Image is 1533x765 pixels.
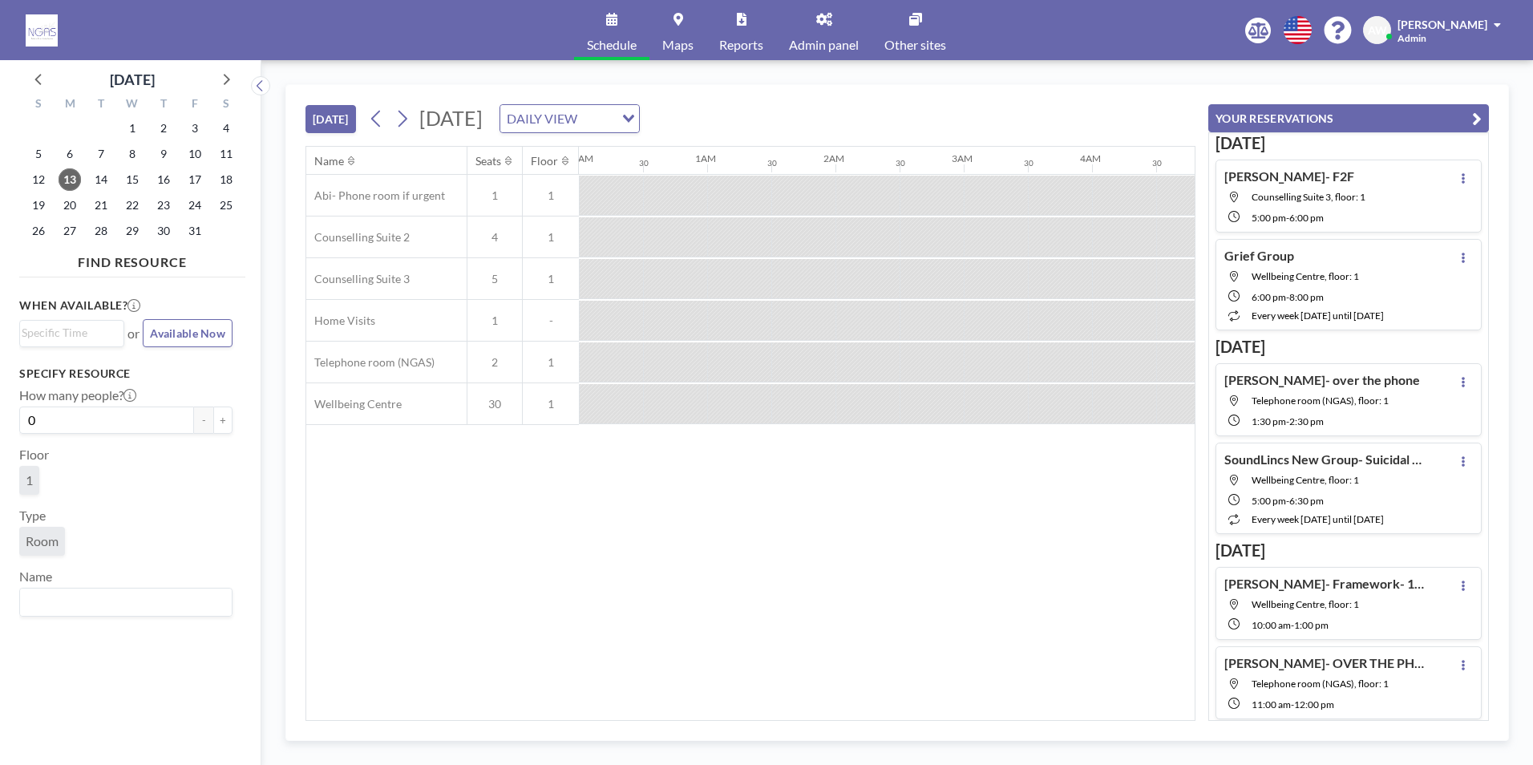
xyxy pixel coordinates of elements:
button: Available Now [143,319,233,347]
span: every week [DATE] until [DATE] [1252,310,1384,322]
span: - [1286,212,1289,224]
span: 30 [467,397,522,411]
span: Thursday, October 2, 2025 [152,117,175,140]
span: Wednesday, October 29, 2025 [121,220,144,242]
div: Floor [531,154,558,168]
span: [DATE] [419,106,483,130]
span: 1:00 PM [1294,619,1329,631]
span: Reports [719,38,763,51]
h4: SoundLincs New Group- Suicidal support [1224,451,1425,467]
span: Saturday, October 11, 2025 [215,143,237,165]
span: every week [DATE] until [DATE] [1252,513,1384,525]
span: 1 [523,355,579,370]
label: Name [19,569,52,585]
span: Thursday, October 16, 2025 [152,168,175,191]
span: Available Now [150,326,225,340]
span: Counselling Suite 2 [306,230,410,245]
div: 30 [639,158,649,168]
h3: [DATE] [1215,540,1482,561]
div: S [23,95,55,115]
div: 30 [1152,158,1162,168]
span: Monday, October 27, 2025 [59,220,81,242]
span: Wellbeing Centre [306,397,402,411]
span: Monday, October 20, 2025 [59,194,81,217]
span: Tuesday, October 28, 2025 [90,220,112,242]
h4: [PERSON_NAME]- Framework- 10am till 2pm [1224,576,1425,592]
span: Friday, October 17, 2025 [184,168,206,191]
span: 1 [523,272,579,286]
span: - [523,314,579,328]
span: Home Visits [306,314,375,328]
div: Seats [475,154,501,168]
span: 1 [26,472,33,488]
input: Search for option [582,108,613,129]
span: Counselling Suite 3 [306,272,410,286]
span: Maps [662,38,694,51]
span: Admin panel [789,38,859,51]
label: Type [19,508,46,524]
span: Sunday, October 12, 2025 [27,168,50,191]
span: 1 [467,314,522,328]
span: Friday, October 10, 2025 [184,143,206,165]
h3: [DATE] [1215,337,1482,357]
span: 5:00 PM [1252,212,1286,224]
div: T [86,95,117,115]
span: 11:00 AM [1252,698,1291,710]
span: Wednesday, October 15, 2025 [121,168,144,191]
div: 30 [767,158,777,168]
span: Abi- Phone room if urgent [306,188,445,203]
span: Sunday, October 26, 2025 [27,220,50,242]
span: - [1286,415,1289,427]
span: Tuesday, October 7, 2025 [90,143,112,165]
span: - [1291,698,1294,710]
span: 8:00 PM [1289,291,1324,303]
h4: [PERSON_NAME]- F2F [1224,168,1354,184]
h4: Grief Group [1224,248,1294,264]
span: Wednesday, October 8, 2025 [121,143,144,165]
h4: [PERSON_NAME]- over the phone [1224,372,1420,388]
input: Search for option [22,592,223,613]
span: 1 [523,188,579,203]
div: T [148,95,179,115]
span: 2 [467,355,522,370]
span: 5 [467,272,522,286]
div: 1AM [695,152,716,164]
span: Thursday, October 9, 2025 [152,143,175,165]
label: How many people? [19,387,136,403]
span: Telephone room (NGAS), floor: 1 [1252,395,1389,407]
span: 6:00 PM [1289,212,1324,224]
span: 4 [467,230,522,245]
span: Sunday, October 19, 2025 [27,194,50,217]
label: Floor [19,447,49,463]
span: Counselling Suite 3, floor: 1 [1252,191,1365,203]
span: [PERSON_NAME] [1397,18,1487,31]
span: Wellbeing Centre, floor: 1 [1252,474,1359,486]
span: Friday, October 31, 2025 [184,220,206,242]
span: or [127,326,140,342]
input: Search for option [22,324,115,342]
span: 10:00 AM [1252,619,1291,631]
span: Schedule [587,38,637,51]
div: F [179,95,210,115]
div: Search for option [20,589,232,616]
span: Telephone room (NGAS) [306,355,435,370]
div: M [55,95,86,115]
span: Tuesday, October 14, 2025 [90,168,112,191]
div: 12AM [567,152,593,164]
h4: FIND RESOURCE [19,248,245,270]
span: Saturday, October 4, 2025 [215,117,237,140]
div: W [117,95,148,115]
h3: [DATE] [1215,133,1482,153]
span: Saturday, October 18, 2025 [215,168,237,191]
span: Tuesday, October 21, 2025 [90,194,112,217]
span: 6:30 PM [1289,495,1324,507]
span: 6:00 PM [1252,291,1286,303]
button: YOUR RESERVATIONS [1208,104,1489,132]
span: Monday, October 13, 2025 [59,168,81,191]
button: - [194,407,213,434]
div: Search for option [500,105,639,132]
span: Wellbeing Centre, floor: 1 [1252,270,1359,282]
span: DAILY VIEW [504,108,580,129]
span: - [1286,495,1289,507]
span: 5:00 PM [1252,495,1286,507]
